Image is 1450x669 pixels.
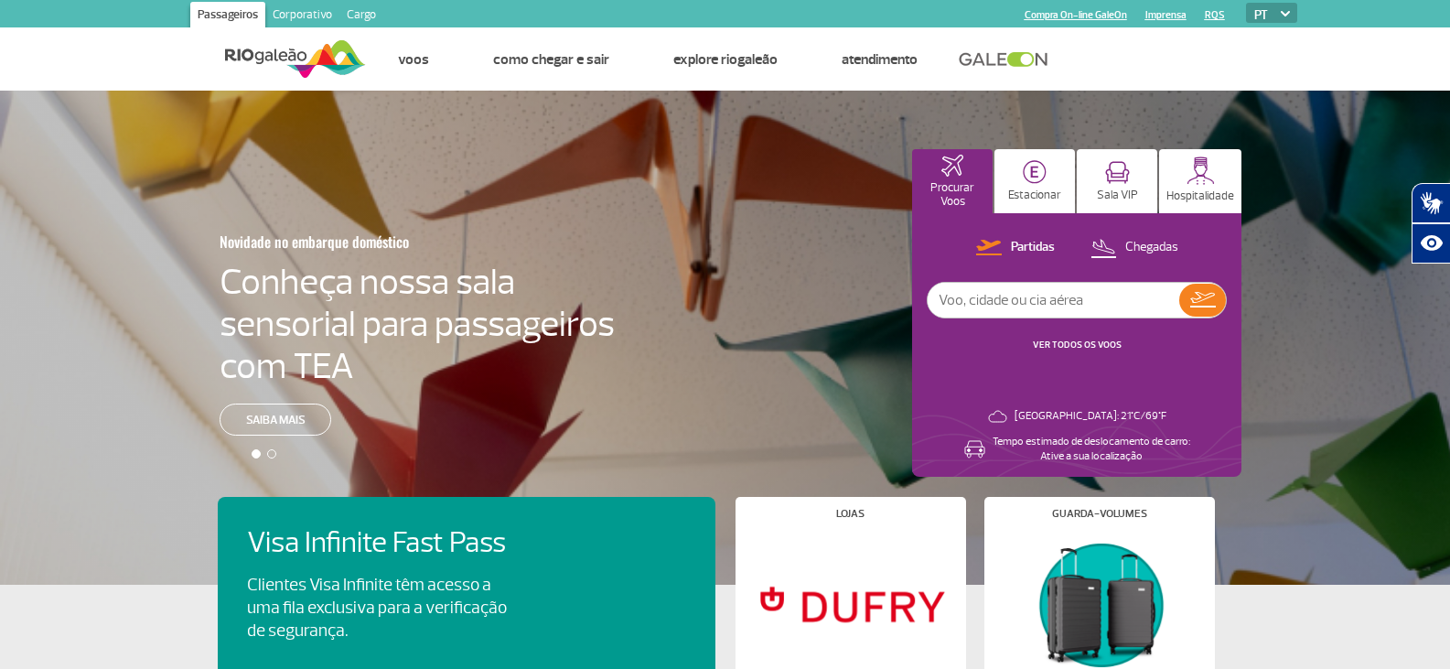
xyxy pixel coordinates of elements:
p: Procurar Voos [921,181,983,209]
button: Hospitalidade [1159,149,1241,213]
p: Partidas [1011,239,1055,256]
a: Voos [398,50,429,69]
button: Sala VIP [1077,149,1157,213]
a: Compra On-line GaleOn [1025,9,1127,21]
a: Visa Infinite Fast PassClientes Visa Infinite têm acesso a uma fila exclusiva para a verificação ... [247,526,686,642]
h4: Visa Infinite Fast Pass [247,526,538,560]
h4: Guarda-volumes [1052,509,1147,519]
a: Corporativo [265,2,339,31]
a: Atendimento [842,50,918,69]
button: Estacionar [994,149,1075,213]
img: hospitality.svg [1187,156,1215,185]
div: Plugin de acessibilidade da Hand Talk. [1412,183,1450,264]
a: Explore RIOgaleão [673,50,778,69]
button: Abrir recursos assistivos. [1412,223,1450,264]
img: carParkingHome.svg [1023,160,1047,184]
img: airplaneHomeActive.svg [941,155,963,177]
button: VER TODOS OS VOOS [1027,338,1127,352]
a: Saiba mais [220,404,331,436]
p: Hospitalidade [1166,189,1234,203]
p: Clientes Visa Infinite têm acesso a uma fila exclusiva para a verificação de segurança. [247,574,507,642]
p: [GEOGRAPHIC_DATA]: 21°C/69°F [1015,409,1166,424]
h4: Lojas [836,509,865,519]
button: Procurar Voos [912,149,993,213]
h4: Conheça nossa sala sensorial para passageiros com TEA [220,261,615,387]
button: Partidas [971,236,1060,260]
button: Abrir tradutor de língua de sinais. [1412,183,1450,223]
h3: Novidade no embarque doméstico [220,222,525,261]
button: Chegadas [1085,236,1184,260]
p: Chegadas [1125,239,1178,256]
p: Sala VIP [1097,189,1138,202]
p: Tempo estimado de deslocamento de carro: Ative a sua localização [993,435,1190,464]
a: Passageiros [190,2,265,31]
p: Estacionar [1008,189,1061,202]
a: RQS [1205,9,1225,21]
a: Como chegar e sair [493,50,609,69]
img: vipRoom.svg [1105,161,1130,184]
a: VER TODOS OS VOOS [1033,339,1122,351]
a: Cargo [339,2,383,31]
input: Voo, cidade ou cia aérea [928,283,1179,318]
a: Imprensa [1145,9,1187,21]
